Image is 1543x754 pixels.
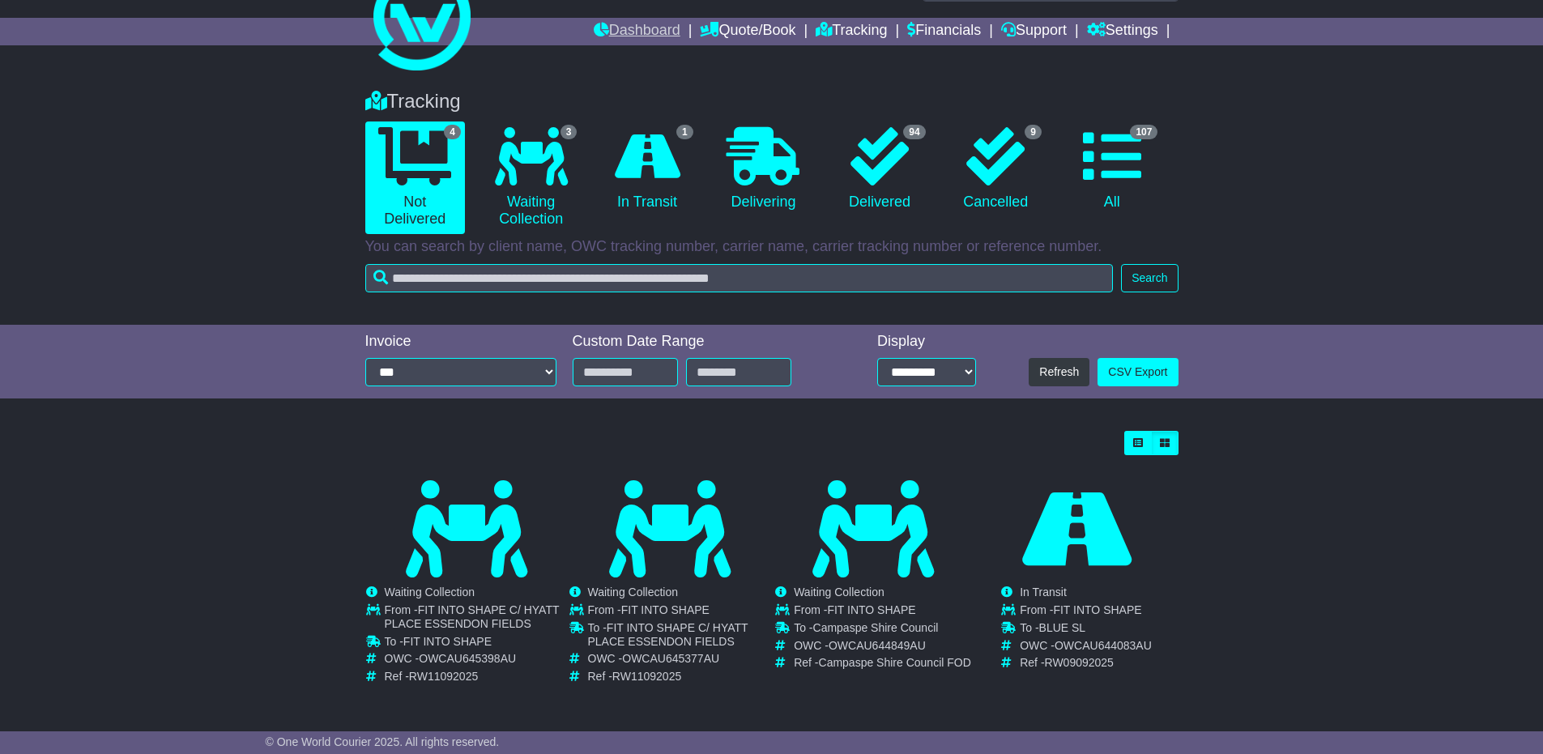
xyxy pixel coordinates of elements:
span: FIT INTO SHAPE [621,603,710,616]
span: FIT INTO SHAPE C/ HYATT PLACE ESSENDON FIELDS [385,603,560,630]
td: Ref - [1020,656,1152,670]
span: In Transit [1020,586,1067,599]
a: 3 Waiting Collection [481,121,581,234]
span: FIT INTO SHAPE [1053,603,1141,616]
span: 3 [561,125,578,139]
button: Search [1121,264,1178,292]
span: OWCAU645377AU [622,652,719,665]
span: RW11092025 [409,670,478,683]
div: Tracking [357,90,1187,113]
p: You can search by client name, OWC tracking number, carrier name, carrier tracking number or refe... [365,238,1179,256]
a: Quote/Book [700,18,795,45]
span: Waiting Collection [385,586,475,599]
a: Financials [907,18,981,45]
td: To - [794,621,971,639]
span: 4 [444,125,461,139]
td: From - [385,603,568,635]
td: Ref - [385,670,568,684]
a: 107 All [1062,121,1162,217]
span: 9 [1025,125,1042,139]
a: 4 Not Delivered [365,121,465,234]
span: 107 [1130,125,1157,139]
td: From - [1020,603,1152,621]
button: Refresh [1029,358,1089,386]
span: Campaspe Shire Council FOD [819,656,971,669]
td: OWC - [1020,639,1152,657]
span: FIT INTO SHAPE [827,603,915,616]
span: FIT INTO SHAPE [403,635,492,648]
span: OWCAU645398AU [419,652,516,665]
span: Campaspe Shire Council [813,621,939,634]
span: OWCAU644849AU [829,639,926,652]
td: Ref - [588,670,771,684]
span: © One World Courier 2025. All rights reserved. [266,735,500,748]
span: OWCAU644083AU [1055,639,1152,652]
div: Invoice [365,333,556,351]
a: Dashboard [594,18,680,45]
a: CSV Export [1098,358,1178,386]
td: From - [588,603,771,621]
td: To - [1020,621,1152,639]
div: Custom Date Range [573,333,833,351]
td: To - [588,621,771,653]
a: Settings [1087,18,1158,45]
td: OWC - [588,652,771,670]
a: 1 In Transit [597,121,697,217]
span: BLUE SL [1039,621,1086,634]
a: Support [1001,18,1067,45]
td: Ref - [794,656,971,670]
div: Display [877,333,976,351]
span: Waiting Collection [588,586,679,599]
span: FIT INTO SHAPE C/ HYATT PLACE ESSENDON FIELDS [588,621,748,648]
span: RW11092025 [612,670,681,683]
span: RW09092025 [1045,656,1114,669]
a: 9 Cancelled [946,121,1046,217]
td: From - [794,603,971,621]
td: OWC - [794,639,971,657]
a: Delivering [714,121,813,217]
span: 1 [676,125,693,139]
td: OWC - [385,652,568,670]
span: Waiting Collection [794,586,884,599]
a: Tracking [816,18,887,45]
a: 94 Delivered [829,121,929,217]
td: To - [385,635,568,653]
span: 94 [903,125,925,139]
